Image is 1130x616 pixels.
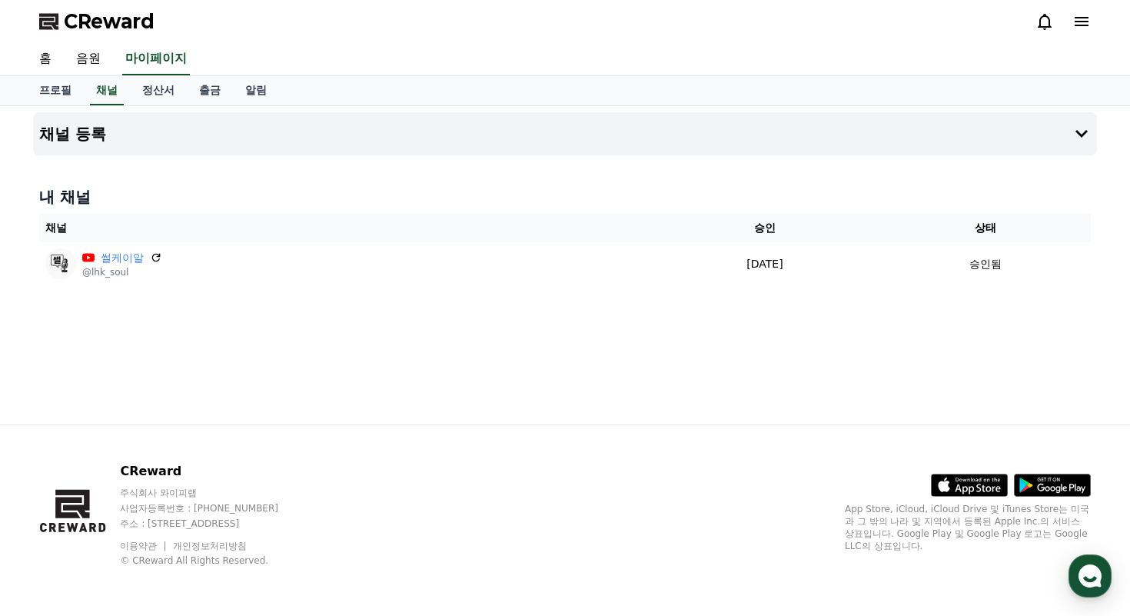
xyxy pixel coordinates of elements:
[187,76,233,105] a: 출금
[64,43,113,75] a: 음원
[82,266,162,278] p: @lhk_soul
[64,9,155,34] span: CReward
[120,541,168,551] a: 이용약관
[27,76,84,105] a: 프로필
[845,503,1091,552] p: App Store, iCloud, iCloud Drive 및 iTunes Store는 미국과 그 밖의 나라 및 지역에서 등록된 Apple Inc.의 서비스 상표입니다. Goo...
[27,43,64,75] a: 홈
[120,462,307,481] p: CReward
[120,518,307,530] p: 주소 : [STREET_ADDRESS]
[90,76,124,105] a: 채널
[880,214,1091,242] th: 상태
[120,554,307,567] p: © CReward All Rights Reserved.
[233,76,279,105] a: 알림
[39,186,1091,208] h4: 내 채널
[39,214,650,242] th: 채널
[120,487,307,499] p: 주식회사 와이피랩
[39,125,106,142] h4: 채널 등록
[969,256,1002,272] p: 승인됨
[130,76,187,105] a: 정산서
[33,112,1097,155] button: 채널 등록
[122,43,190,75] a: 마이페이지
[101,250,144,266] a: 썰케이알
[173,541,247,551] a: 개인정보처리방침
[650,214,880,242] th: 승인
[120,502,307,514] p: 사업자등록번호 : [PHONE_NUMBER]
[39,9,155,34] a: CReward
[656,256,874,272] p: [DATE]
[45,248,76,279] img: 썰케이알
